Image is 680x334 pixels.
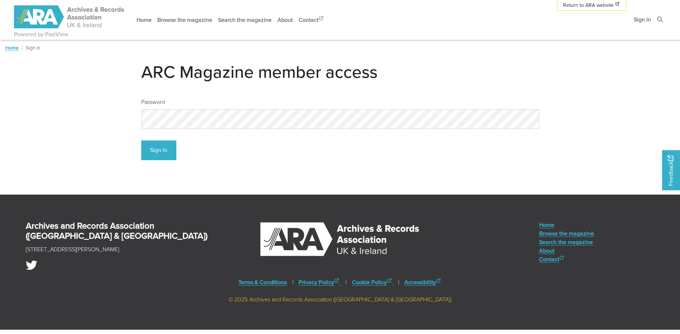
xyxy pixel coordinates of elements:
[134,10,154,29] a: Home
[296,10,327,29] a: Contact
[141,98,165,106] label: Password
[666,156,675,186] span: Feedback
[352,278,394,286] a: Cookie Policy
[299,278,341,286] a: Privacy Policy
[539,229,594,238] a: Browse the magazine
[14,5,125,28] img: ARA - ARC Magazine | Powered by PastView
[539,246,594,255] a: About
[14,1,125,33] a: ARA - ARC Magazine | Powered by PastView logo
[14,30,68,39] a: Powered by PastView
[26,245,119,254] p: [STREET_ADDRESS][PERSON_NAME]
[5,44,19,51] a: Home
[631,10,654,29] a: Sign in
[141,61,539,82] h1: ARC Magazine member access
[141,140,176,160] button: Sign In
[275,10,296,29] a: About
[154,10,215,29] a: Browse the magazine
[26,219,208,242] strong: Archives and Records Association ([GEOGRAPHIC_DATA] & [GEOGRAPHIC_DATA])
[539,238,594,246] a: Search the magazine
[259,220,420,258] img: Archives & Records Association (UK & Ireland)
[238,278,287,286] a: Terms & Conditions
[404,278,442,286] a: Accessibility
[539,220,594,229] a: Home
[662,150,680,190] a: Would you like to provide feedback?
[215,10,275,29] a: Search the magazine
[539,255,594,263] a: Contact
[26,44,40,51] span: Sign in
[5,295,675,304] div: © 2025 Archives and Records Association ([GEOGRAPHIC_DATA] & [GEOGRAPHIC_DATA])
[563,1,614,9] span: Return to ARA website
